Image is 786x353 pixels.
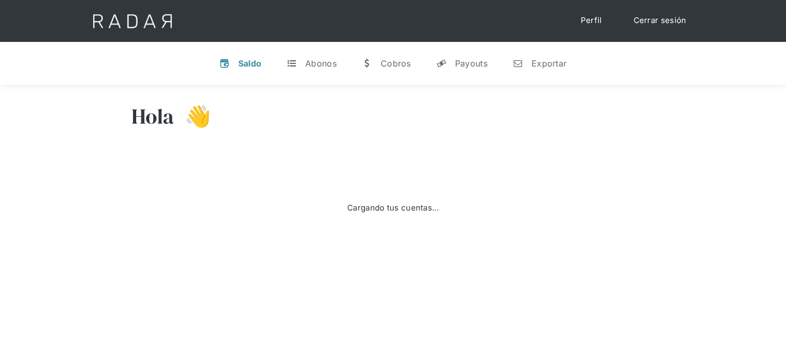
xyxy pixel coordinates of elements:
[305,58,337,69] div: Abonos
[532,58,567,69] div: Exportar
[623,10,697,31] a: Cerrar sesión
[347,202,439,214] div: Cargando tus cuentas...
[436,58,447,69] div: y
[455,58,488,69] div: Payouts
[570,10,613,31] a: Perfil
[362,58,372,69] div: w
[131,103,174,129] h3: Hola
[286,58,297,69] div: t
[513,58,523,69] div: n
[219,58,230,69] div: v
[238,58,262,69] div: Saldo
[381,58,411,69] div: Cobros
[174,103,211,129] h3: 👋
